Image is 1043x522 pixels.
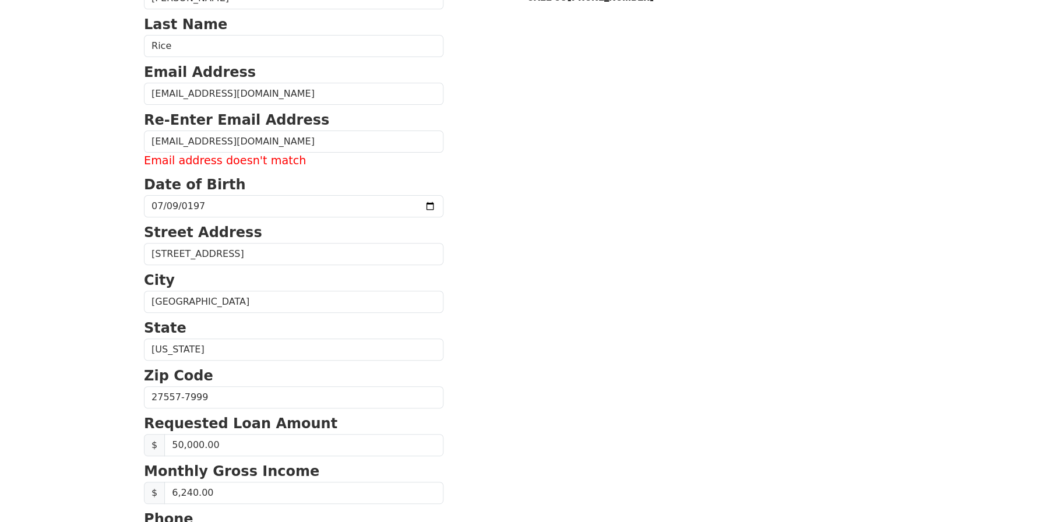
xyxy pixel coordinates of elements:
input: City [144,291,443,313]
strong: Date of Birth [144,177,245,193]
strong: Street Address [144,224,262,241]
strong: City [144,272,175,288]
input: Requested Loan Amount [164,434,443,456]
input: Zip Code [144,386,443,408]
label: Email address doesn't match [144,153,443,170]
strong: Last Name [144,16,227,33]
input: Monthly Gross Income [164,482,443,504]
input: Last Name [144,35,443,57]
input: Re-Enter Email Address [144,130,443,153]
strong: Zip Code [144,368,213,384]
p: Monthly Gross Income [144,461,443,482]
span: $ [144,482,165,504]
strong: Re-Enter Email Address [144,112,329,128]
strong: Email Address [144,64,256,80]
input: Email Address [144,83,443,105]
input: Street Address [144,243,443,265]
span: $ [144,434,165,456]
strong: State [144,320,186,336]
strong: Requested Loan Amount [144,415,337,432]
